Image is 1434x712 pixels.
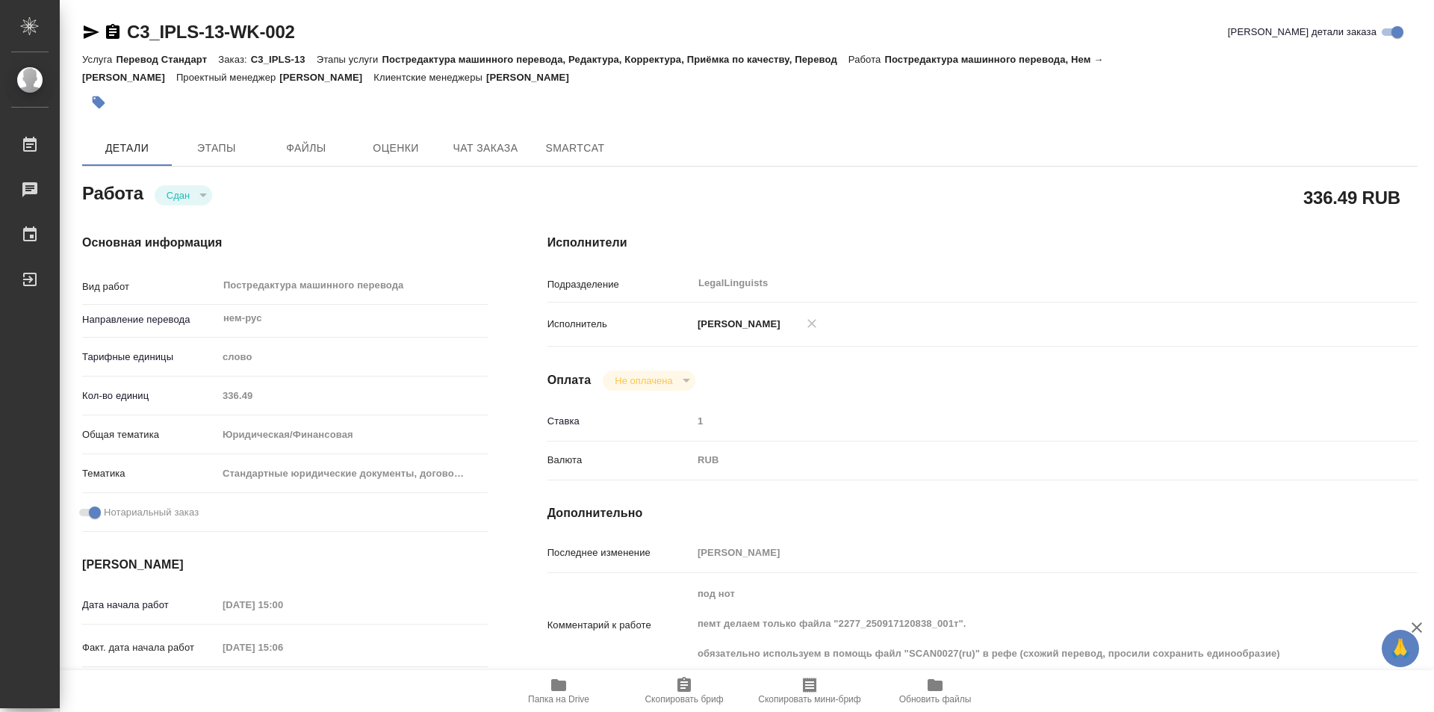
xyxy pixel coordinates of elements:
h4: Оплата [547,371,592,389]
span: Файлы [270,139,342,158]
p: Общая тематика [82,427,217,442]
span: Нотариальный заказ [104,505,199,520]
span: SmartCat [539,139,611,158]
span: [PERSON_NAME] детали заказа [1228,25,1376,40]
button: 🙏 [1382,630,1419,667]
input: Пустое поле [217,637,348,658]
button: Не оплачена [610,374,677,387]
input: Пустое поле [692,542,1345,563]
button: Скопировать ссылку для ЯМессенджера [82,23,100,41]
span: 🙏 [1388,633,1413,664]
a: C3_IPLS-13-WK-002 [127,22,295,42]
p: Последнее изменение [547,545,692,560]
span: Детали [91,139,163,158]
div: Стандартные юридические документы, договоры, уставы [217,461,488,486]
p: Заказ: [218,54,250,65]
p: Тематика [82,466,217,481]
div: Юридическая/Финансовая [217,422,488,448]
input: Пустое поле [692,410,1345,432]
span: Папка на Drive [528,694,589,705]
button: Обновить файлы [872,670,998,712]
p: Подразделение [547,277,692,292]
p: Комментарий к работе [547,618,692,633]
p: Кол-во единиц [82,388,217,403]
h2: 336.49 RUB [1303,185,1400,210]
p: Вид работ [82,279,217,294]
p: Исполнитель [547,317,692,332]
p: Дата начала работ [82,598,217,613]
p: Валюта [547,453,692,468]
span: Скопировать мини-бриф [758,694,860,705]
h4: Дополнительно [547,504,1418,522]
button: Скопировать бриф [621,670,747,712]
p: Услуга [82,54,116,65]
p: Клиентские менеджеры [373,72,486,83]
div: Сдан [603,371,695,391]
button: Папка на Drive [496,670,621,712]
textarea: под нот пемт делаем только файла "2277_250917120838_001т". обязательно используем в помощь файл "... [692,581,1345,666]
input: Пустое поле [217,594,348,616]
span: Оценки [360,139,432,158]
p: Работа [848,54,885,65]
span: Скопировать бриф [645,694,723,705]
div: слово [217,344,488,370]
span: Обновить файлы [899,694,972,705]
p: C3_IPLS-13 [251,54,317,65]
button: Сдан [162,189,194,202]
p: Тарифные единицы [82,350,217,365]
span: Этапы [181,139,252,158]
p: [PERSON_NAME] [692,317,780,332]
p: Направление перевода [82,312,217,327]
p: Факт. дата начала работ [82,640,217,655]
p: [PERSON_NAME] [486,72,580,83]
h4: Исполнители [547,234,1418,252]
input: Пустое поле [217,385,488,406]
h4: Основная информация [82,234,488,252]
p: [PERSON_NAME] [279,72,373,83]
span: Чат заказа [450,139,521,158]
button: Скопировать мини-бриф [747,670,872,712]
button: Скопировать ссылку [104,23,122,41]
p: Проектный менеджер [176,72,279,83]
h4: [PERSON_NAME] [82,556,488,574]
p: Этапы услуги [317,54,382,65]
div: Сдан [155,185,212,205]
p: Ставка [547,414,692,429]
p: Постредактура машинного перевода, Редактура, Корректура, Приёмка по качеству, Перевод [382,54,848,65]
p: Перевод Стандарт [116,54,218,65]
div: RUB [692,448,1345,473]
button: Добавить тэг [82,86,115,119]
h2: Работа [82,179,143,205]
